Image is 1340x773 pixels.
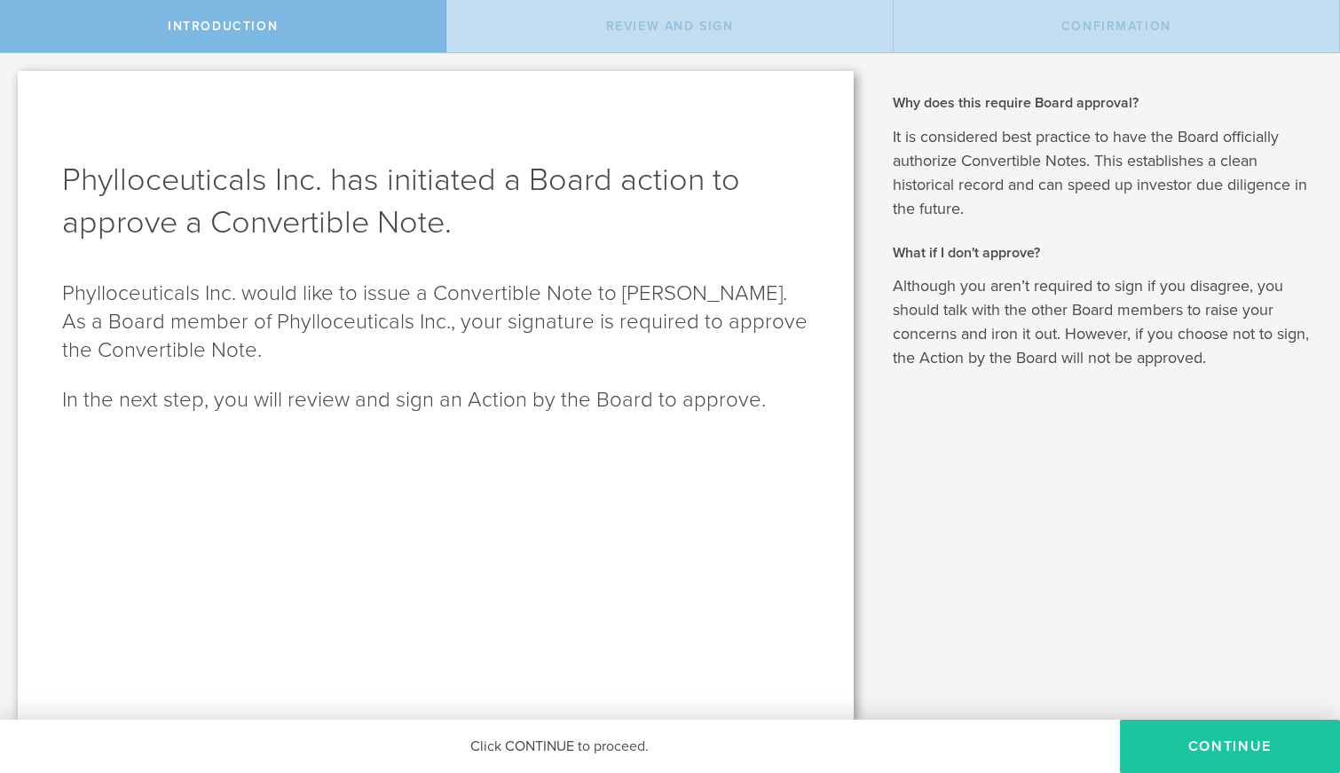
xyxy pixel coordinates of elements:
h1: Phylloceuticals Inc. has initiated a Board action to approve a Convertible Note. [62,159,809,244]
p: Although you aren’t required to sign if you disagree, you should talk with the other Board member... [893,274,1314,370]
p: It is considered best practice to have the Board officially authorize Convertible Notes. This est... [893,125,1314,221]
button: Continue [1120,720,1340,773]
p: In the next step, you will review and sign an Action by the Board to approve. [62,386,809,414]
span: Confirmation [1061,19,1171,34]
span: Review and Sign [606,19,734,34]
span: Introduction [168,19,278,34]
h2: What if I don't approve? [893,243,1314,263]
p: Phylloceuticals Inc. would like to issue a Convertible Note to [PERSON_NAME]. As a Board member o... [62,280,809,365]
h2: Why does this require Board approval? [893,93,1314,113]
